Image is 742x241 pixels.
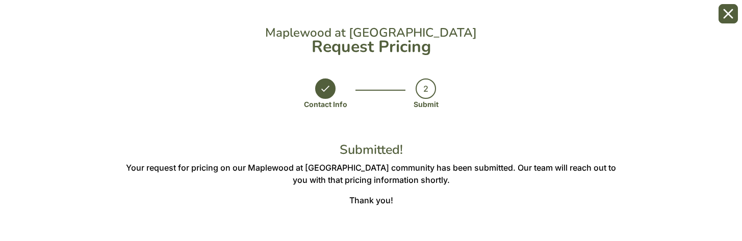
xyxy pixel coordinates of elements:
div: Submit [414,99,439,110]
div: Contact Info [304,99,347,110]
div: 2 [416,78,436,99]
p: Your request for pricing on our Maplewood at [GEOGRAPHIC_DATA] community has been submitted. Our ... [126,162,617,186]
h2: Submitted! [126,142,617,157]
button: Close [719,4,738,23]
div: Maplewood at [GEOGRAPHIC_DATA] [126,26,617,39]
div: Request Pricing [126,39,617,55]
p: Thank you! [126,194,617,206]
